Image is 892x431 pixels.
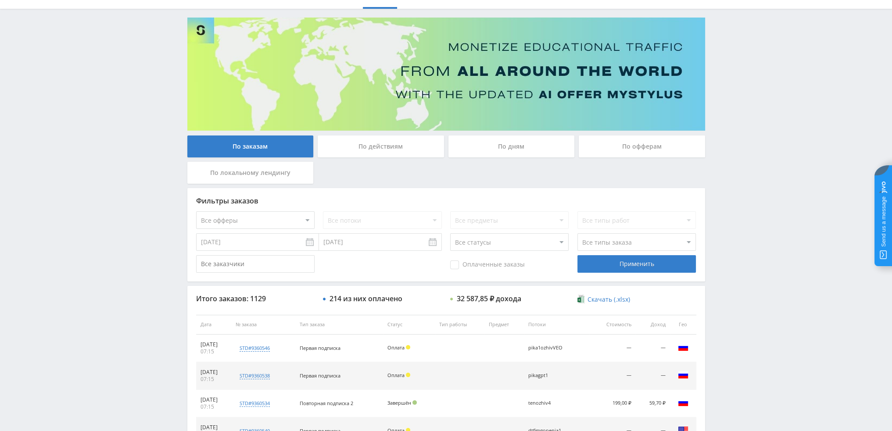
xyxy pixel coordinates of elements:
[187,18,705,131] img: Banner
[528,373,568,378] div: pikagpt1
[528,345,568,351] div: pika1ozhivVEO
[670,315,696,335] th: Гео
[196,255,315,273] input: Все заказчики
[588,296,630,303] span: Скачать (.xlsx)
[300,400,353,406] span: Повторная подписка 2
[295,315,383,335] th: Тип заказа
[196,315,231,335] th: Дата
[201,376,227,383] div: 07:15
[406,345,410,349] span: Холд
[387,399,411,406] span: Завершён
[590,362,636,390] td: —
[318,135,444,157] div: По действиям
[435,315,484,335] th: Тип работы
[196,295,315,303] div: Итого заказов: 1129
[387,372,405,378] span: Оплата
[590,335,636,362] td: —
[406,373,410,377] span: Холд
[201,396,227,403] div: [DATE]
[636,390,670,417] td: 59,70 ₽
[577,295,630,304] a: Скачать (.xlsx)
[240,345,270,352] div: std#9360546
[387,344,405,351] span: Оплата
[448,135,575,157] div: По дням
[678,397,688,408] img: rus.png
[484,315,524,335] th: Предмет
[201,424,227,431] div: [DATE]
[590,315,636,335] th: Стоимость
[577,255,696,273] div: Применить
[201,348,227,355] div: 07:15
[196,197,696,205] div: Фильтры заказов
[524,315,590,335] th: Потоки
[577,295,585,303] img: xlsx
[240,372,270,379] div: std#9360538
[201,369,227,376] div: [DATE]
[579,135,705,157] div: По офферам
[678,370,688,380] img: rus.png
[231,315,295,335] th: № заказа
[412,400,417,405] span: Подтвержден
[187,162,314,184] div: По локальному лендингу
[590,390,636,417] td: 199,00 ₽
[240,400,270,407] div: std#9360534
[330,295,402,303] div: 214 из них оплачено
[300,345,340,351] span: Первая подписка
[383,315,435,335] th: Статус
[636,362,670,390] td: —
[457,295,521,303] div: 32 587,85 ₽ дохода
[201,403,227,410] div: 07:15
[636,315,670,335] th: Доход
[300,372,340,379] span: Первая подписка
[201,341,227,348] div: [DATE]
[187,135,314,157] div: По заказам
[636,335,670,362] td: —
[450,260,525,269] span: Оплаченные заказы
[528,400,568,406] div: tenozhiv4
[678,342,688,353] img: rus.png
